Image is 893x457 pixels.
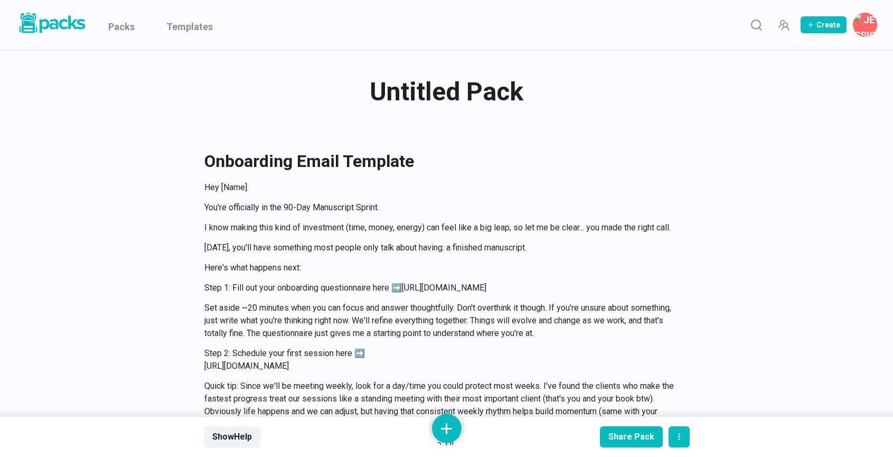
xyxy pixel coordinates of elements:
button: Share Pack [600,426,663,447]
button: Jessica Noel [853,13,877,37]
button: Search [746,14,767,35]
span: Untitled Pack [370,71,523,113]
p: Quick tip: Since we'll be meeting weekly, look for a day/time you could protect most weeks. I've ... [204,380,676,431]
p: Set aside ~20 minutes when you can focus and answer thoughtfully. Don't overthink it though. If y... [204,302,676,340]
h2: Onboarding Email Template [204,148,676,174]
a: Packs logo [16,11,87,39]
p: I know making this kind of investment (time, money, energy) can feel like a big leap, so let me b... [204,221,676,234]
p: You're officially in the 90-Day Manuscript Sprint. [204,201,676,214]
button: Manage Team Invites [773,14,794,35]
p: Here's what happens next: [204,262,676,274]
p: Hey [Name]. [204,181,676,194]
button: ShowHelp [204,426,260,447]
p: [DATE], you'll have something most people only talk about having: a finished manuscript. [204,241,676,254]
img: Packs logo [16,11,87,35]
p: Step 1: Fill out your onboarding questionnaire here ➡️[URL][DOMAIN_NAME] [204,282,676,294]
p: Step 2: Schedule your first session here ➡️ [URL][DOMAIN_NAME] [204,347,676,372]
button: Create Pack [801,16,847,33]
div: Share Pack [608,432,654,442]
button: actions [669,426,690,447]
